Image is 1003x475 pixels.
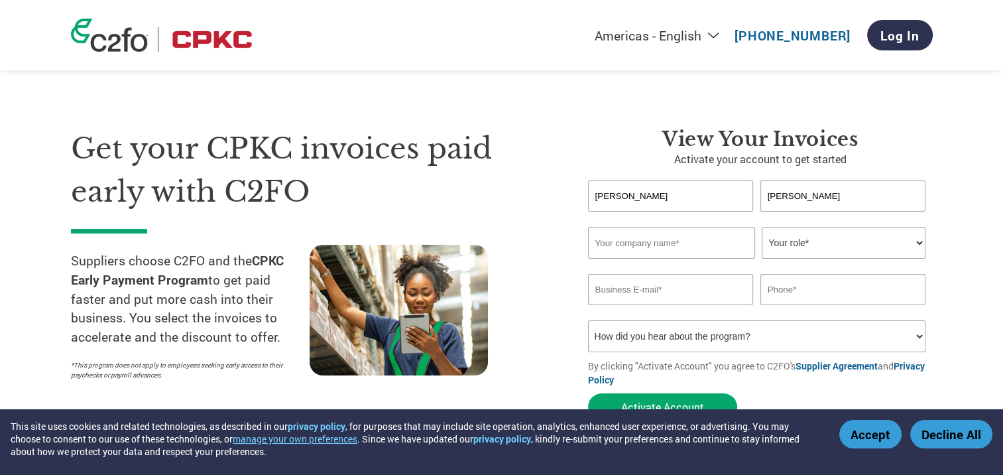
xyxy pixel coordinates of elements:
[796,360,878,372] a: Supplier Agreement
[473,433,531,445] a: privacy policy
[762,227,925,259] select: Title/Role
[588,151,933,167] p: Activate your account to get started
[71,251,310,347] p: Suppliers choose C2FO and the to get paid faster and put more cash into their business. You selec...
[588,274,754,305] input: Invalid Email format
[588,393,737,421] button: Activate Account
[735,27,851,44] a: [PHONE_NUMBER]
[760,274,926,305] input: Phone*
[760,213,926,222] div: Invalid last name or last name is too long
[760,306,926,315] div: Inavlid Phone Number
[867,20,933,50] a: Log In
[839,420,902,448] button: Accept
[588,227,755,259] input: Your company name*
[71,252,284,288] strong: CPKC Early Payment Program
[11,420,820,458] div: This site uses cookies and related technologies, as described in our , for purposes that may incl...
[588,260,926,269] div: Invalid company name or company name is too long
[233,433,357,445] button: manage your own preferences
[288,420,345,433] a: privacy policy
[910,420,992,448] button: Decline All
[588,306,754,315] div: Inavlid Email Address
[310,245,488,375] img: supply chain worker
[588,360,925,386] a: Privacy Policy
[71,19,148,52] img: c2fo logo
[588,180,754,212] input: First Name*
[168,27,256,52] img: CPKC
[588,213,754,222] div: Invalid first name or first name is too long
[588,127,933,151] h3: View Your Invoices
[588,359,933,387] p: By clicking "Activate Account" you agree to C2FO's and
[71,127,548,213] h1: Get your CPKC invoices paid early with C2FO
[760,180,926,212] input: Last Name*
[71,360,296,380] p: *This program does not apply to employees seeking early access to their paychecks or payroll adva...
